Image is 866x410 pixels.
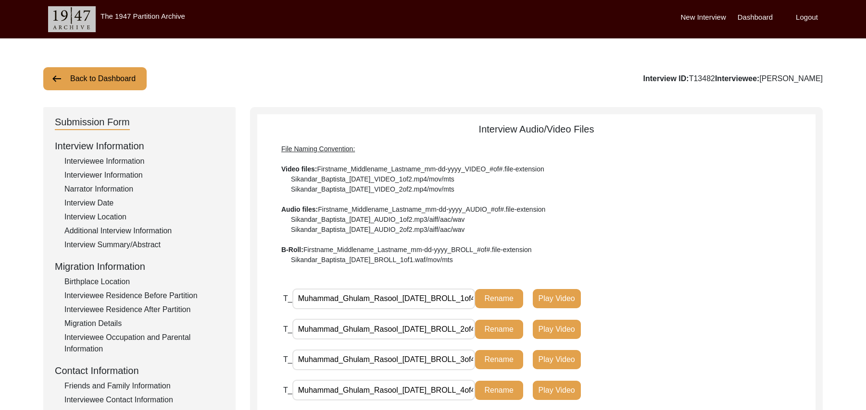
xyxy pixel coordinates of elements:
img: arrow-left.png [51,73,63,84]
div: Contact Information [55,363,224,378]
div: Interview Location [64,211,224,223]
button: Back to Dashboard [43,67,147,90]
button: Play Video [533,350,581,369]
button: Play Video [533,289,581,308]
button: Play Video [533,320,581,339]
div: Interview Date [64,197,224,209]
label: Logout [796,12,818,23]
div: Additional Interview Information [64,225,224,237]
label: The 1947 Partition Archive [100,12,185,20]
b: Video files: [281,165,317,173]
b: Audio files: [281,205,318,213]
label: Dashboard [738,12,773,23]
b: Interview ID: [643,74,689,83]
div: Interviewee Information [64,156,224,167]
div: Interviewee Residence After Partition [64,304,224,315]
button: Rename [475,289,523,308]
button: Rename [475,320,523,339]
div: Interviewee Occupation and Parental Information [64,332,224,355]
span: T_ [283,294,292,302]
span: T_ [283,355,292,363]
div: Firstname_Middlename_Lastname_mm-dd-yyyy_VIDEO_#of#.file-extension Sikandar_Baptista_[DATE]_VIDEO... [281,144,791,265]
div: Interview Audio/Video Files [257,122,816,265]
div: Birthplace Location [64,276,224,288]
div: Migration Information [55,259,224,274]
div: Interview Summary/Abstract [64,239,224,251]
span: File Naming Convention: [281,145,355,153]
div: Interview Information [55,139,224,153]
div: Friends and Family Information [64,380,224,392]
button: Play Video [533,381,581,400]
b: B-Roll: [281,246,303,253]
b: Interviewee: [715,74,759,83]
div: Interviewer Information [64,169,224,181]
div: Submission Form [55,115,130,130]
span: T_ [283,386,292,394]
button: Rename [475,381,523,400]
img: header-logo.png [48,6,96,32]
div: Migration Details [64,318,224,329]
button: Rename [475,350,523,369]
div: Interviewee Contact Information [64,394,224,406]
label: New Interview [681,12,726,23]
div: Narrator Information [64,183,224,195]
div: Interviewee Residence Before Partition [64,290,224,301]
span: T_ [283,325,292,333]
div: T13482 [PERSON_NAME] [643,73,823,84]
